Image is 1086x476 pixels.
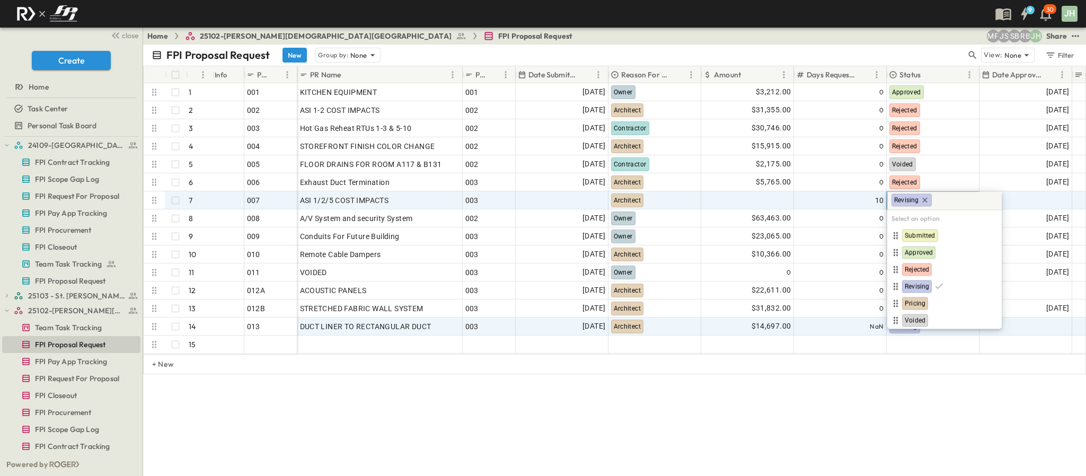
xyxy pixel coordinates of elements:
[189,105,193,116] p: 2
[889,280,1000,293] div: Revising
[807,69,857,80] p: Days Requested
[2,137,140,154] div: 24109-St. Teresa of Calcutta Parish Halltest
[189,177,193,188] p: 6
[277,321,295,329] p: OPEN
[614,143,641,150] span: Architect
[1028,6,1032,14] h6: 9
[277,104,295,113] p: OPEN
[582,266,605,278] span: [DATE]
[465,285,479,296] span: 003
[465,141,479,152] span: 002
[465,321,479,332] span: 003
[797,103,884,118] div: 0
[189,213,193,224] p: 8
[2,302,140,319] div: 25102-Christ The Redeemer Anglican Churchtest
[899,69,921,80] p: Status
[702,264,793,281] div: 0
[14,138,138,153] a: 24109-St. Teresa of Calcutta Parish Hall
[889,246,1000,259] div: Approved
[1046,31,1067,41] div: Share
[277,231,295,239] p: OPEN
[300,195,389,206] span: ASI 1/2/5 COST IMPACTS
[300,321,431,332] span: DUCT LINER TO RECTANGULAR DUCT
[465,231,479,242] span: 003
[889,263,1000,276] div: Rejected
[892,107,917,114] span: Rejected
[1046,122,1069,134] span: [DATE]
[614,323,641,330] span: Architect
[778,68,790,81] button: Menu
[277,177,295,185] p: OPEN
[2,387,140,404] div: FPI Closeouttest
[107,28,140,42] button: close
[582,104,605,116] span: [DATE]
[923,69,934,81] button: Sort
[2,101,138,116] a: Task Center
[797,211,884,226] div: 0
[2,388,138,403] a: FPI Closeout
[35,157,110,168] span: FPI Contract Tracking
[35,390,77,401] span: FPI Closeout
[185,31,466,41] a: 25102-[PERSON_NAME][DEMOGRAPHIC_DATA][GEOGRAPHIC_DATA]
[580,69,592,81] button: Sort
[752,122,791,134] span: $30,746.00
[892,161,913,168] span: Voided
[797,247,884,262] div: 0
[300,141,435,152] span: STOREFRONT FINISH COLOR CHANGE
[892,323,917,330] span: Revising
[465,249,479,260] span: 003
[614,197,641,204] span: Architect
[247,87,260,98] span: 001
[465,177,479,188] span: 003
[465,195,479,206] span: 003
[189,123,193,134] p: 3
[614,125,647,132] span: Contractor
[247,213,260,224] span: 008
[797,139,884,154] div: 0
[189,141,193,152] p: 4
[1029,30,1042,42] div: Jose Hurtado (jhurtado@fpibuilders.com)
[35,242,77,252] span: FPI Closeout
[905,283,929,291] span: Revising
[987,30,1000,42] div: Monica Pruteanu (mpruteanu@fpibuilders.com)
[35,259,102,269] span: Team Task Tracking
[35,424,99,435] span: FPI Scope Gap Log
[752,302,791,314] span: $31,832.00
[465,303,479,314] span: 003
[1044,69,1056,81] button: Sort
[28,103,68,114] span: Task Center
[614,269,633,276] span: Owner
[2,319,140,336] div: Team Task Trackingtest
[2,337,138,352] a: FPI Proposal Request
[1046,302,1069,314] span: [DATE]
[2,371,138,386] a: FPI Request For Proposal
[2,189,138,204] a: FPI Request For Proposal
[2,240,138,254] a: FPI Closeout
[2,370,140,387] div: FPI Request For Proposaltest
[797,265,884,280] div: 0
[752,104,791,116] span: $31,355.00
[1041,48,1078,63] button: Filter
[277,195,295,203] p: OPEN
[350,50,367,60] p: None
[1046,176,1069,188] span: [DATE]
[887,210,1002,227] h6: Select an option
[247,249,260,260] span: 010
[300,303,423,314] span: STRETCHED FABRIC WALL SYSTEM
[2,272,140,289] div: FPI Proposal Requesttest
[1014,4,1035,23] button: 9
[2,205,140,222] div: FPI Pay App Trackingtest
[2,405,138,420] a: FPI Procurement
[963,68,976,81] button: Menu
[35,276,105,286] span: FPI Proposal Request
[892,89,921,96] span: Approved
[498,31,572,41] span: FPI Proposal Request
[310,69,341,80] p: PR Name
[2,171,140,188] div: FPI Scope Gap Logtest
[1046,86,1069,98] span: [DATE]
[247,159,260,170] span: 005
[465,105,479,116] span: 002
[889,314,1000,327] div: Voided
[465,159,479,170] span: 002
[200,31,452,41] span: 25102-[PERSON_NAME][DEMOGRAPHIC_DATA][GEOGRAPHIC_DATA]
